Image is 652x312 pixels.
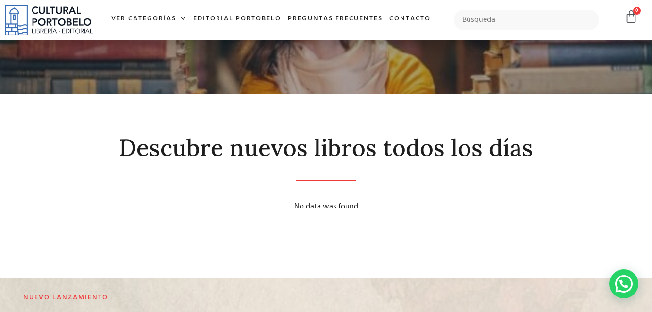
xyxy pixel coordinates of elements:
[25,201,627,212] div: No data was found
[23,294,427,302] h2: Nuevo lanzamiento
[386,9,434,30] a: Contacto
[25,135,627,161] h2: Descubre nuevos libros todos los días
[284,9,386,30] a: Preguntas frecuentes
[108,9,190,30] a: Ver Categorías
[624,10,638,24] a: 0
[609,269,638,298] div: Contactar por WhatsApp
[633,7,641,15] span: 0
[454,10,599,30] input: Búsqueda
[190,9,284,30] a: Editorial Portobelo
